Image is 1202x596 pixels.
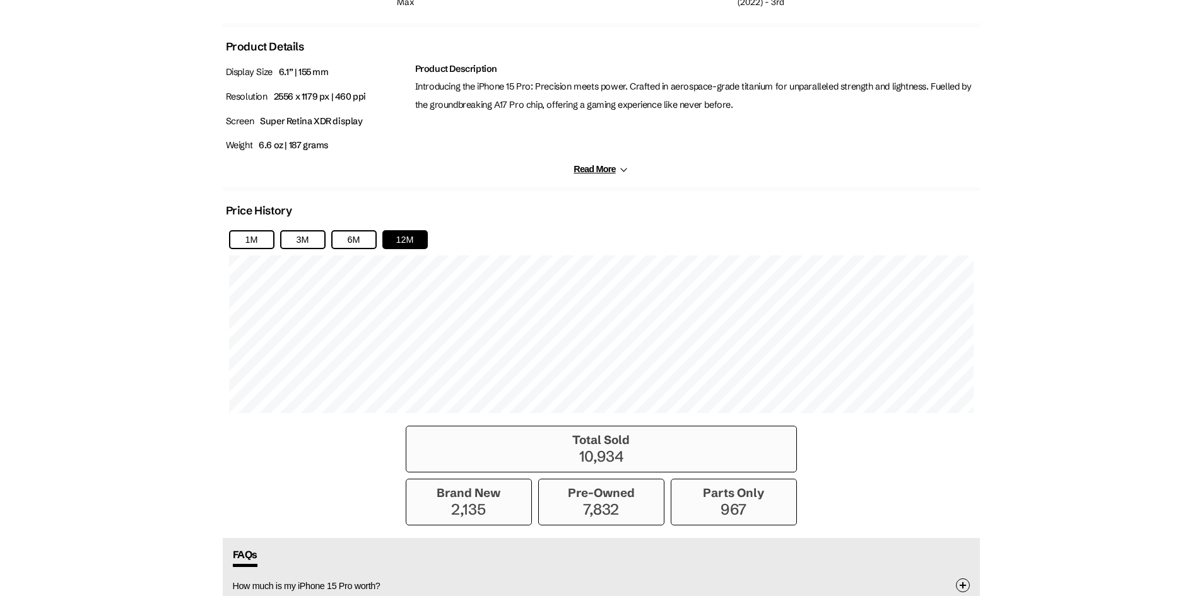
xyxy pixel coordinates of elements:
[545,500,657,518] p: 7,832
[226,88,409,106] p: Resolution
[233,548,257,567] span: FAQs
[382,230,428,249] button: 12M
[280,230,326,249] button: 3M
[331,230,377,249] button: 6M
[678,486,790,500] h3: Parts Only
[413,500,525,518] p: 2,135
[226,63,409,81] p: Display Size
[229,230,274,249] button: 1M
[413,447,790,465] p: 10,934
[413,433,790,447] h3: Total Sold
[678,500,790,518] p: 967
[259,139,329,151] span: 6.6 oz | 187 grams
[226,112,409,131] p: Screen
[415,63,977,74] h2: Product Description
[226,204,292,218] h2: Price History
[274,91,366,102] span: 2556 x 1179 px | 460 ppi
[415,78,977,114] p: Introducing the iPhone 15 Pro: Precision meets power. Crafted in aerospace-grade titanium for unp...
[413,486,525,500] h3: Brand New
[279,66,329,78] span: 6.1” | 155 mm
[226,40,304,54] h2: Product Details
[226,136,409,155] p: Weight
[574,164,628,175] button: Read More
[545,486,657,500] h3: Pre-Owned
[260,115,362,127] span: Super Retina XDR display
[233,581,380,591] span: How much is my iPhone 15 Pro worth?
